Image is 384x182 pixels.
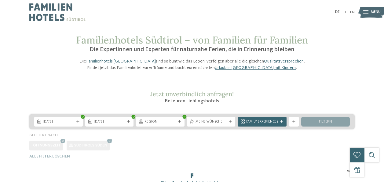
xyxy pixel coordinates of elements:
[196,119,227,124] span: Meine Wünsche
[343,10,346,14] a: IT
[215,66,296,70] a: Urlaub in [GEOGRAPHIC_DATA] mit Kindern
[43,119,74,124] span: [DATE]
[264,59,304,63] a: Qualitätsversprechen
[90,47,294,53] span: Die Expertinnen und Experten für naturnahe Ferien, die in Erinnerung bleiben
[347,169,349,173] span: 0
[371,10,381,15] span: Menü
[94,119,125,124] span: [DATE]
[76,58,308,70] p: Die sind so bunt wie das Leben, verfolgen aber alle die gleichen . Findet jetzt das Familienhotel...
[335,10,340,14] a: DE
[165,99,219,104] span: Bei euren Lieblingshotels
[349,169,351,173] span: /
[144,119,176,124] span: Region
[350,10,355,14] a: EN
[86,59,156,63] a: Familienhotels [GEOGRAPHIC_DATA]
[246,119,278,124] span: Family Experiences
[150,90,234,98] span: Jetzt unverbindlich anfragen!
[76,34,308,46] span: Familienhotels Südtirol – von Familien für Familien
